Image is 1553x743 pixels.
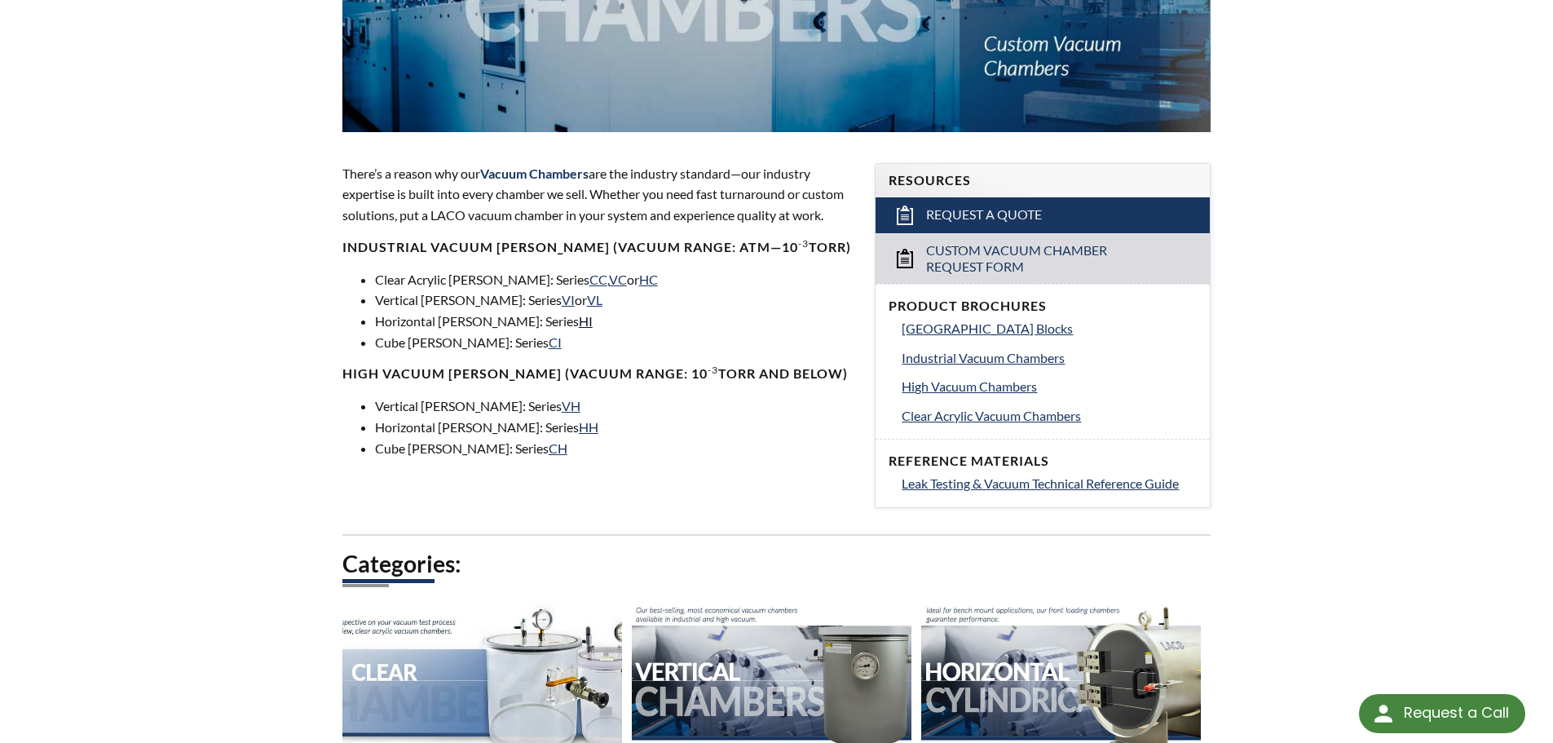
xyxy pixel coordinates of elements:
a: High Vacuum Chambers [902,376,1197,397]
sup: -3 [798,237,809,250]
span: Request a Quote [926,206,1042,223]
span: Clear Acrylic Vacuum Chambers [902,408,1081,423]
li: Horizontal [PERSON_NAME]: Series [375,311,856,332]
span: Leak Testing & Vacuum Technical Reference Guide [902,475,1179,491]
h4: Industrial Vacuum [PERSON_NAME] (vacuum range: atm—10 Torr) [342,239,856,256]
span: High Vacuum Chambers [902,378,1037,394]
a: CC [589,272,607,287]
h4: Reference Materials [889,453,1197,470]
a: Request a Quote [876,197,1210,233]
li: Horizontal [PERSON_NAME]: Series [375,417,856,438]
a: CH [549,440,567,456]
img: round button [1370,701,1396,727]
span: [GEOGRAPHIC_DATA] Blocks [902,321,1073,336]
a: [GEOGRAPHIC_DATA] Blocks [902,318,1197,339]
li: Cube [PERSON_NAME]: Series [375,438,856,459]
p: There’s a reason why our are the industry standard—our industry expertise is built into every cha... [342,163,856,226]
h4: Resources [889,172,1197,189]
h4: Product Brochures [889,298,1197,315]
a: CI [549,334,562,350]
a: HH [579,419,598,435]
sup: -3 [708,364,718,376]
a: Industrial Vacuum Chambers [902,347,1197,369]
h4: High Vacuum [PERSON_NAME] (Vacuum range: 10 Torr and below) [342,365,856,383]
h2: Categories: [342,549,1211,579]
span: Custom Vacuum Chamber Request Form [926,242,1162,276]
a: HC [639,272,658,287]
span: Industrial Vacuum Chambers [902,350,1065,365]
div: Request a Call [1359,694,1525,733]
a: VC [609,272,627,287]
a: VL [587,292,602,307]
div: Request a Call [1404,694,1509,732]
a: HI [579,313,593,329]
a: VH [562,398,580,414]
a: Clear Acrylic Vacuum Chambers [902,405,1197,427]
li: Cube [PERSON_NAME]: Series [375,332,856,353]
a: VI [562,292,575,307]
li: Vertical [PERSON_NAME]: Series [375,396,856,417]
li: Clear Acrylic [PERSON_NAME]: Series , or [375,269,856,290]
a: Custom Vacuum Chamber Request Form [876,233,1210,285]
span: Vacuum Chambers [480,166,589,181]
a: Leak Testing & Vacuum Technical Reference Guide [902,473,1197,494]
li: Vertical [PERSON_NAME]: Series or [375,290,856,311]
